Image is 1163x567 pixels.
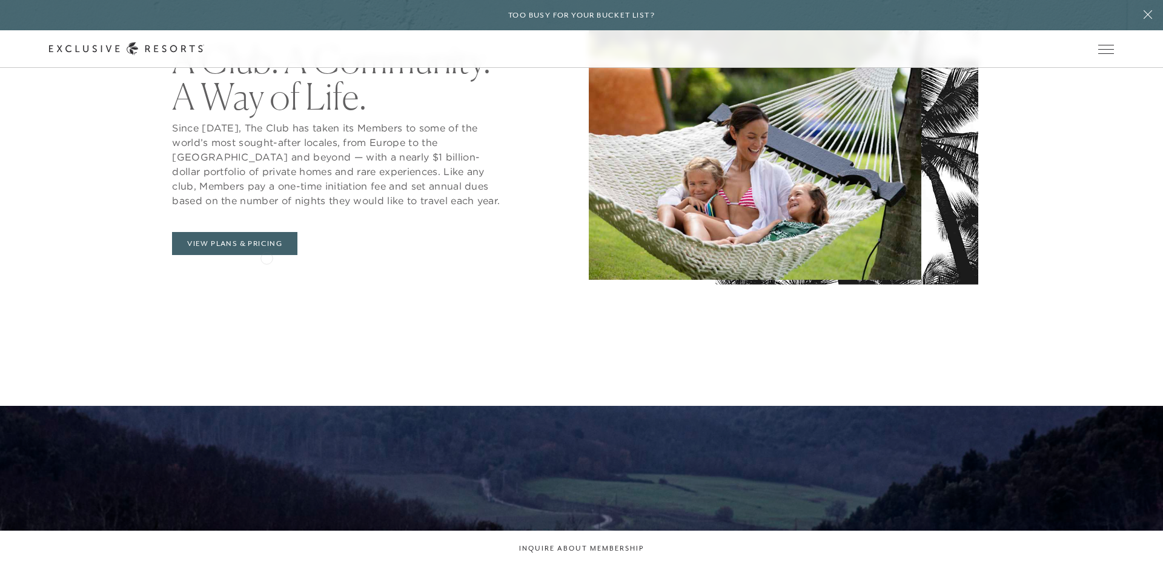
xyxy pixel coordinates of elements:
[172,121,506,208] p: Since [DATE], The Club has taken its Members to some of the world’s most sought-after locales, fr...
[589,12,921,280] img: A member of the vacation club Exclusive Resorts relaxing in a hammock with her two children at a ...
[508,10,655,21] h6: Too busy for your bucket list?
[172,232,297,255] a: View Plans & Pricing
[172,42,506,114] h2: A Club. A Community. A Way of Life.
[1107,511,1163,567] iframe: Qualified Messenger
[1098,45,1114,53] button: Open navigation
